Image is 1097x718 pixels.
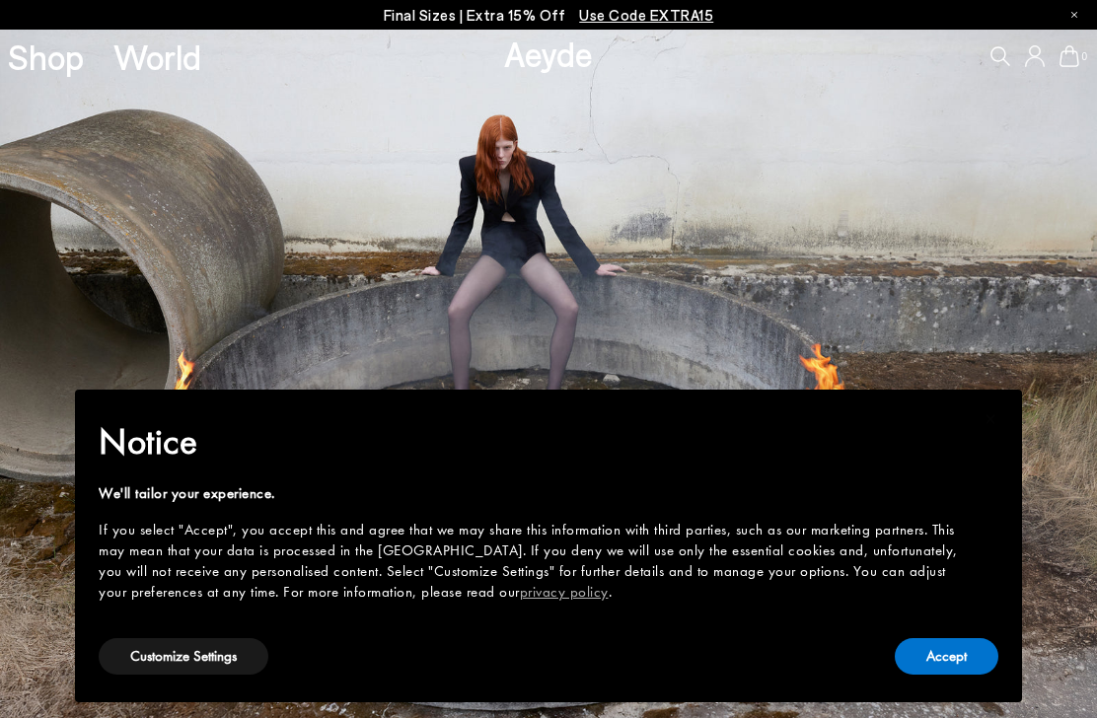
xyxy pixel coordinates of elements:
button: Customize Settings [99,638,268,675]
h2: Notice [99,416,967,467]
button: Accept [895,638,998,675]
a: privacy policy [520,582,609,602]
span: × [985,403,997,434]
div: We'll tailor your experience. [99,483,967,504]
div: If you select "Accept", you accept this and agree that we may share this information with third p... [99,520,967,603]
button: Close this notice [967,395,1014,443]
